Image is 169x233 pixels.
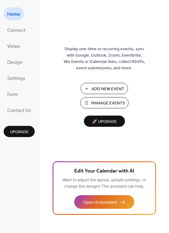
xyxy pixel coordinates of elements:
[4,7,24,20] a: Home
[74,167,134,176] span: Edit Your Calendar with AI
[91,86,124,92] span: Add New Event
[62,176,146,191] span: Want to adjust the layout, update settings, or change the design? The assistant can help.
[91,100,125,107] span: Manage Events
[4,71,29,84] a: Settings
[7,90,18,99] span: Form
[88,118,121,126] span: 🚀 Upgrade
[4,55,26,68] a: Design
[7,58,22,67] span: Design
[7,10,20,19] span: Home
[84,116,125,127] button: 🚀 Upgrade
[7,106,31,115] span: Contact Us
[81,83,128,94] button: Add New Event
[80,97,129,108] button: Manage Events
[4,126,35,137] button: Upgrade
[83,199,117,206] span: Open AI Assistant
[4,103,35,116] a: Contact Us
[74,195,134,209] button: Open AI Assistant
[10,129,29,135] span: Upgrade
[4,23,29,36] a: Connect
[4,39,24,52] a: Views
[7,26,26,35] span: Connect
[7,42,20,51] span: Views
[4,87,22,100] a: Form
[64,46,145,71] span: Display one-time or recurring events, sync with Google, Outlook, Zoom, Eventbrite, Wix Events or ...
[7,74,25,83] span: Settings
